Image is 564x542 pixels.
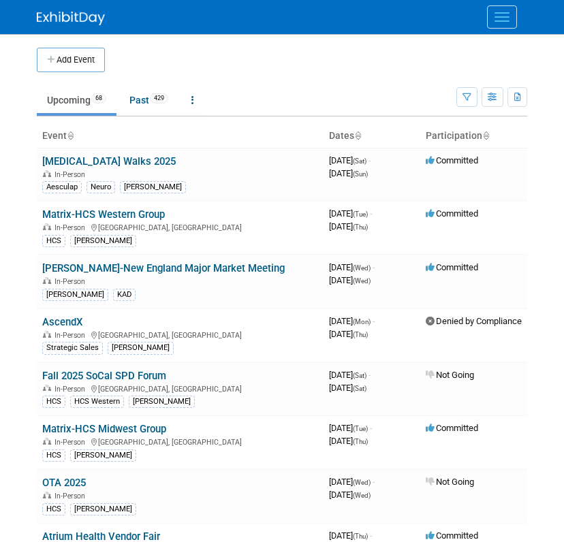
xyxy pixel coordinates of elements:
span: Not Going [426,477,474,487]
span: (Sat) [353,385,366,392]
span: 429 [150,93,168,103]
button: Menu [487,5,517,29]
img: In-Person Event [43,331,51,338]
div: [PERSON_NAME] [70,235,136,247]
span: - [370,530,372,541]
span: (Wed) [353,479,371,486]
span: (Thu) [353,223,368,231]
th: Event [37,125,324,148]
div: HCS [42,235,65,247]
div: [PERSON_NAME] [42,289,108,301]
div: [GEOGRAPHIC_DATA], [GEOGRAPHIC_DATA] [42,383,318,394]
div: KAD [113,289,136,301]
div: Strategic Sales [42,342,103,354]
span: [DATE] [329,423,372,433]
span: [DATE] [329,316,375,326]
span: (Wed) [353,264,371,272]
a: Sort by Start Date [354,130,361,141]
div: [PERSON_NAME] [120,181,186,193]
div: [GEOGRAPHIC_DATA], [GEOGRAPHIC_DATA] [42,221,318,232]
span: [DATE] [329,477,375,487]
span: Not Going [426,370,474,380]
span: [DATE] [329,168,368,178]
span: - [369,155,371,165]
div: [PERSON_NAME] [129,396,195,408]
a: Upcoming68 [37,87,116,113]
img: In-Person Event [43,170,51,177]
th: Dates [324,125,420,148]
div: [GEOGRAPHIC_DATA], [GEOGRAPHIC_DATA] [42,329,318,340]
span: [DATE] [329,383,366,393]
span: Committed [426,155,478,165]
span: - [370,208,372,219]
div: HCS [42,449,65,462]
span: Committed [426,423,478,433]
div: [PERSON_NAME] [70,503,136,515]
span: In-Person [54,385,89,394]
div: [GEOGRAPHIC_DATA], [GEOGRAPHIC_DATA] [42,436,318,447]
span: Denied by Compliance [426,316,522,326]
span: (Tue) [353,425,368,432]
span: Committed [426,208,478,219]
span: [DATE] [329,490,371,500]
span: - [370,423,372,433]
span: [DATE] [329,370,371,380]
span: [DATE] [329,436,368,446]
a: Matrix-HCS Western Group [42,208,165,221]
a: OTA 2025 [42,477,86,489]
span: In-Person [54,331,89,340]
span: - [373,316,375,326]
div: HCS [42,503,65,515]
span: In-Person [54,170,89,179]
img: In-Person Event [43,277,51,284]
span: (Wed) [353,277,371,285]
span: - [373,262,375,272]
span: (Tue) [353,210,368,218]
span: (Wed) [353,492,371,499]
div: HCS Western [70,396,124,408]
img: In-Person Event [43,492,51,498]
span: [DATE] [329,275,371,285]
span: [DATE] [329,262,375,272]
div: Aesculap [42,181,82,193]
div: HCS [42,396,65,408]
span: In-Person [54,438,89,447]
span: In-Person [54,223,89,232]
a: [MEDICAL_DATA] Walks 2025 [42,155,176,168]
a: AscendX [42,316,82,328]
span: [DATE] [329,208,372,219]
div: Neuro [87,181,115,193]
span: (Thu) [353,532,368,540]
span: 68 [91,93,106,103]
img: ExhibitDay [37,12,105,25]
div: [PERSON_NAME] [108,342,174,354]
th: Participation [420,125,527,148]
a: Matrix-HCS Midwest Group [42,423,166,435]
a: Sort by Participation Type [482,130,489,141]
img: In-Person Event [43,438,51,445]
span: (Thu) [353,331,368,338]
button: Add Event [37,48,105,72]
span: (Sat) [353,372,366,379]
img: In-Person Event [43,385,51,392]
span: Committed [426,530,478,541]
span: [DATE] [329,530,372,541]
a: Fall 2025 SoCal SPD Forum [42,370,166,382]
span: (Sat) [353,157,366,165]
a: [PERSON_NAME]-New England Major Market Meeting [42,262,285,274]
span: In-Person [54,277,89,286]
span: [DATE] [329,155,371,165]
span: - [373,477,375,487]
div: [PERSON_NAME] [70,449,136,462]
span: (Thu) [353,438,368,445]
span: (Sun) [353,170,368,178]
span: Committed [426,262,478,272]
span: [DATE] [329,221,368,232]
span: [DATE] [329,329,368,339]
span: In-Person [54,492,89,500]
span: - [369,370,371,380]
span: (Mon) [353,318,371,325]
img: In-Person Event [43,223,51,230]
a: Past429 [119,87,178,113]
a: Sort by Event Name [67,130,74,141]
